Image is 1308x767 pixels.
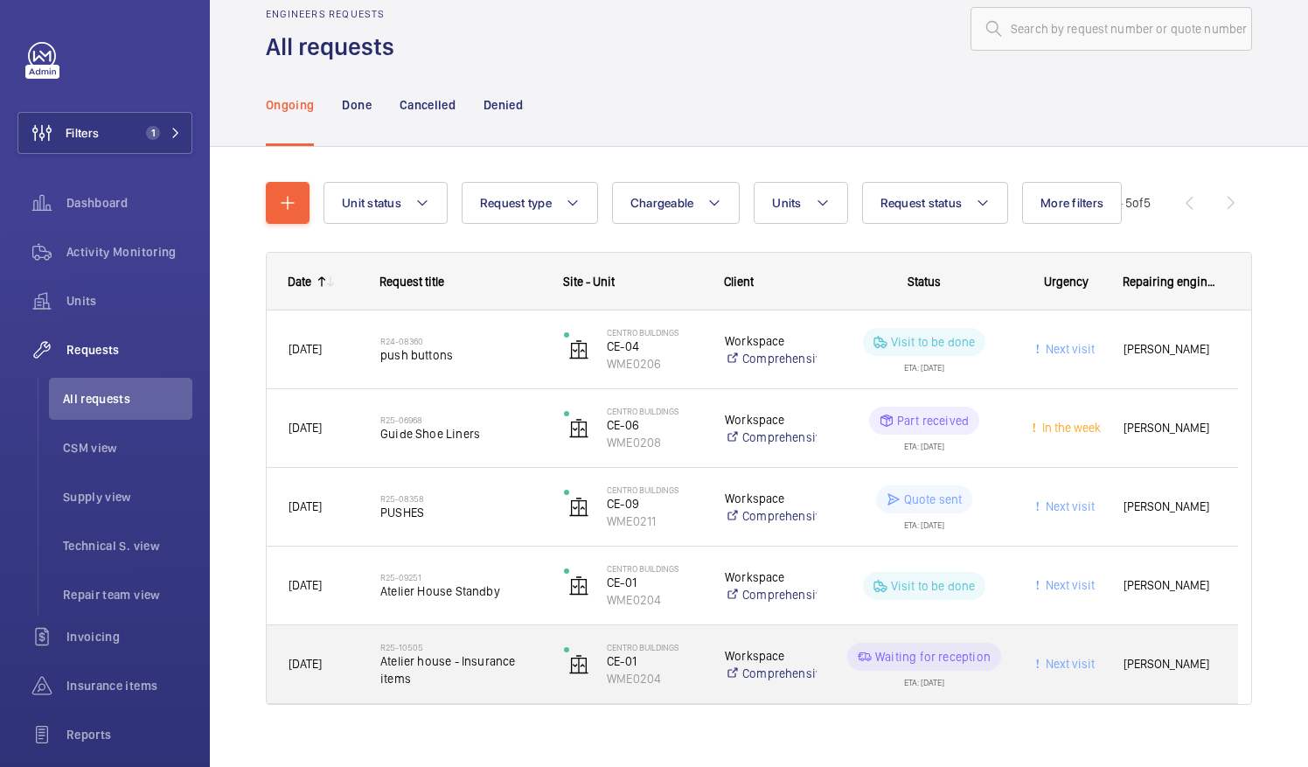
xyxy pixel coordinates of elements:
span: Repairing engineer [1123,275,1217,289]
input: Search by request number or quote number [971,7,1252,51]
p: CE-01 [607,574,702,591]
p: Cancelled [400,96,456,114]
p: WME0204 [607,670,702,687]
div: ETA: [DATE] [904,356,944,372]
p: Workspace [725,411,817,429]
span: of [1132,196,1144,210]
p: WME0211 [607,512,702,530]
span: Repair team view [63,586,192,603]
button: Unit status [324,182,448,224]
span: Reports [66,726,192,743]
span: [DATE] [289,578,322,592]
span: Units [66,292,192,310]
span: Chargeable [630,196,694,210]
button: Filters1 [17,112,192,154]
span: Atelier House Standby [380,582,541,600]
span: In the week [1039,421,1101,435]
span: Insurance items [66,677,192,694]
span: Urgency [1044,275,1089,289]
span: [DATE] [289,421,322,435]
span: [PERSON_NAME] [1124,575,1216,596]
a: Comprehensive [725,586,817,603]
p: WME0204 [607,591,702,609]
span: Next visit [1042,578,1095,592]
span: Guide Shoe Liners [380,425,541,443]
img: elevator.svg [568,418,589,439]
span: [DATE] [289,342,322,356]
span: [PERSON_NAME] [1124,339,1216,359]
span: Technical S. view [63,537,192,554]
span: Filters [66,124,99,142]
p: Visit to be done [891,333,976,351]
span: Next visit [1042,499,1095,513]
span: Requests [66,341,192,359]
span: Next visit [1042,342,1095,356]
span: All requests [63,390,192,408]
span: 1 - 5 5 [1111,197,1151,209]
p: Centro Buildings [607,485,702,495]
span: Request status [880,196,963,210]
p: WME0206 [607,355,702,373]
h1: All requests [266,31,405,63]
span: push buttons [380,346,541,364]
p: CE-09 [607,495,702,512]
div: ETA: [DATE] [904,435,944,450]
span: Dashboard [66,194,192,212]
span: Site - Unit [563,275,615,289]
span: CSM view [63,439,192,457]
span: [PERSON_NAME] [1124,654,1216,674]
a: Comprehensive [725,507,817,525]
p: Part received [897,412,969,429]
span: Client [724,275,754,289]
a: Comprehensive [725,429,817,446]
p: Ongoing [266,96,314,114]
span: Units [772,196,801,210]
h2: R24-08360 [380,336,541,346]
p: Done [342,96,371,114]
p: Visit to be done [891,577,976,595]
span: Activity Monitoring [66,243,192,261]
span: Unit status [342,196,401,210]
span: Next visit [1042,657,1095,671]
img: elevator.svg [568,654,589,675]
p: Workspace [725,332,817,350]
a: Comprehensive [725,665,817,682]
p: Centro Buildings [607,642,702,652]
h2: R25-06968 [380,415,541,425]
button: Units [754,182,847,224]
img: elevator.svg [568,497,589,518]
span: More filters [1040,196,1103,210]
div: ETA: [DATE] [904,513,944,529]
img: elevator.svg [568,339,589,360]
div: Date [288,275,311,289]
h2: Engineers requests [266,8,405,20]
p: CE-04 [607,338,702,355]
p: Quote sent [904,491,963,508]
span: [PERSON_NAME] [1124,418,1216,438]
h2: R25-09251 [380,572,541,582]
span: Request title [379,275,444,289]
h2: R25-10505 [380,642,541,652]
p: CE-01 [607,652,702,670]
button: Request status [862,182,1009,224]
button: Chargeable [612,182,741,224]
span: Atelier house - Insurance items [380,652,541,687]
p: Workspace [725,568,817,586]
span: Request type [480,196,552,210]
button: Request type [462,182,598,224]
span: Status [908,275,941,289]
span: Invoicing [66,628,192,645]
span: [DATE] [289,499,322,513]
p: Workspace [725,490,817,507]
p: Waiting for reception [875,648,991,666]
span: [PERSON_NAME] [1124,497,1216,517]
span: [DATE] [289,657,322,671]
span: Supply view [63,488,192,506]
span: PUSHES [380,504,541,521]
p: Workspace [725,647,817,665]
button: More filters [1022,182,1122,224]
p: Centro Buildings [607,327,702,338]
p: WME0208 [607,434,702,451]
span: 1 [146,126,160,140]
a: Comprehensive [725,350,817,367]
